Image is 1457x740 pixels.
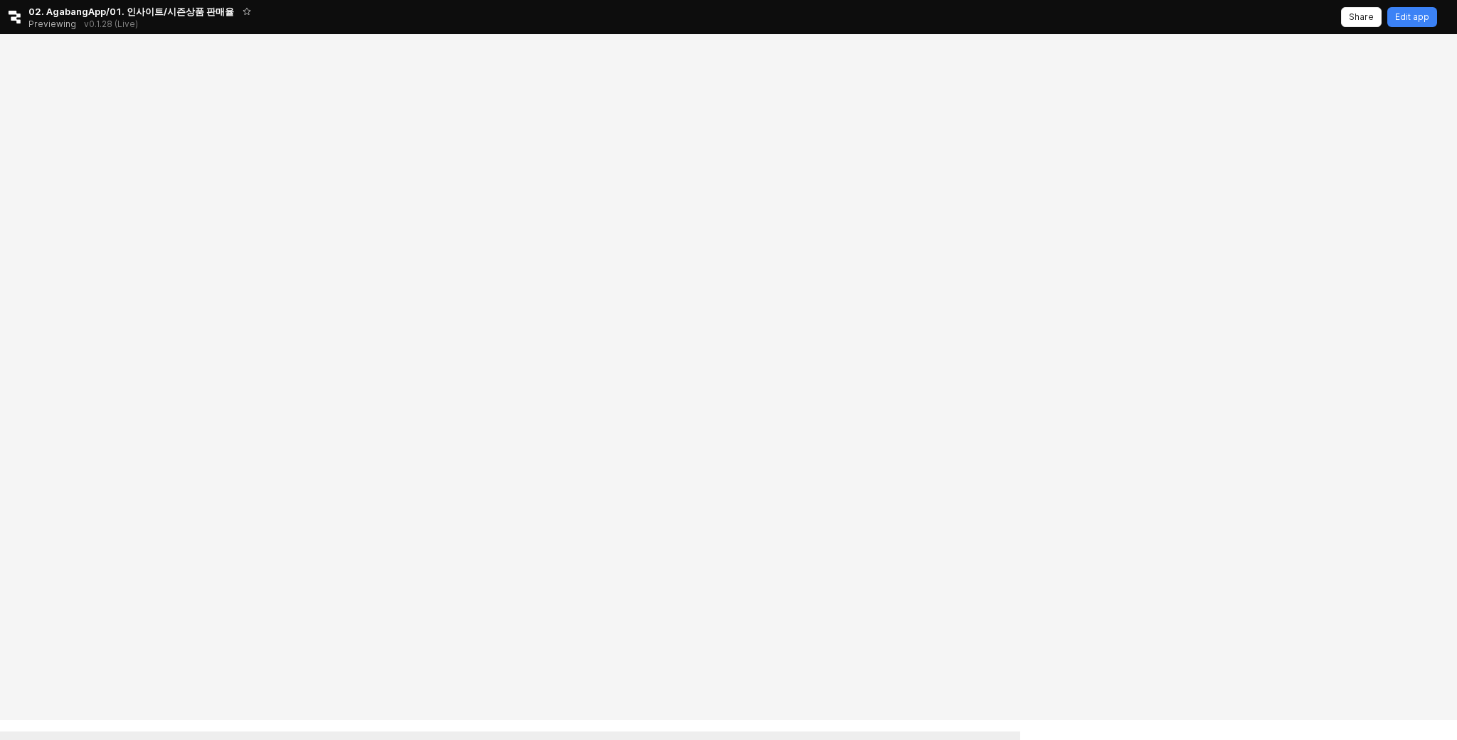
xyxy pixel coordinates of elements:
[1349,11,1374,23] p: Share
[1341,7,1382,27] button: Share app
[28,17,76,31] span: Previewing
[28,14,146,34] div: Previewing v0.1.28 (Live)
[240,4,254,18] button: Add app to favorites
[76,14,146,34] button: Releases and History
[1395,11,1429,23] p: Edit app
[28,4,234,18] span: 02. AgabangApp/01. 인사이트/시즌상품 판매율
[84,18,138,30] p: v0.1.28 (Live)
[1387,7,1437,27] button: Edit app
